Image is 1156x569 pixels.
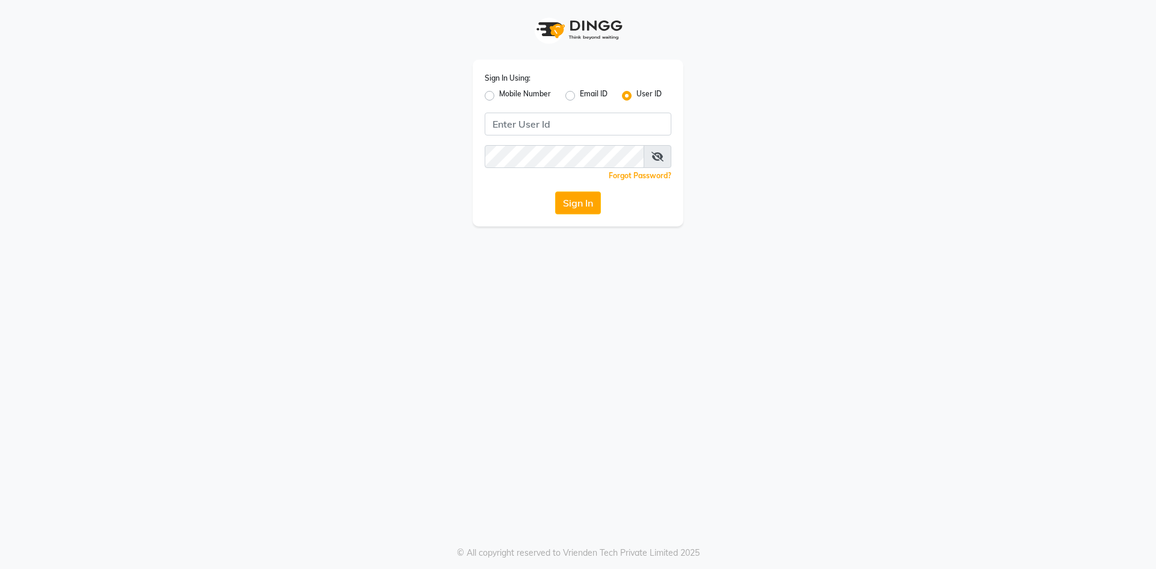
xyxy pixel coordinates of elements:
label: Mobile Number [499,89,551,103]
input: Username [485,113,671,135]
label: Sign In Using: [485,73,530,84]
label: Email ID [580,89,608,103]
input: Username [485,145,644,168]
label: User ID [636,89,662,103]
a: Forgot Password? [609,171,671,180]
img: logo1.svg [530,12,626,48]
button: Sign In [555,191,601,214]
